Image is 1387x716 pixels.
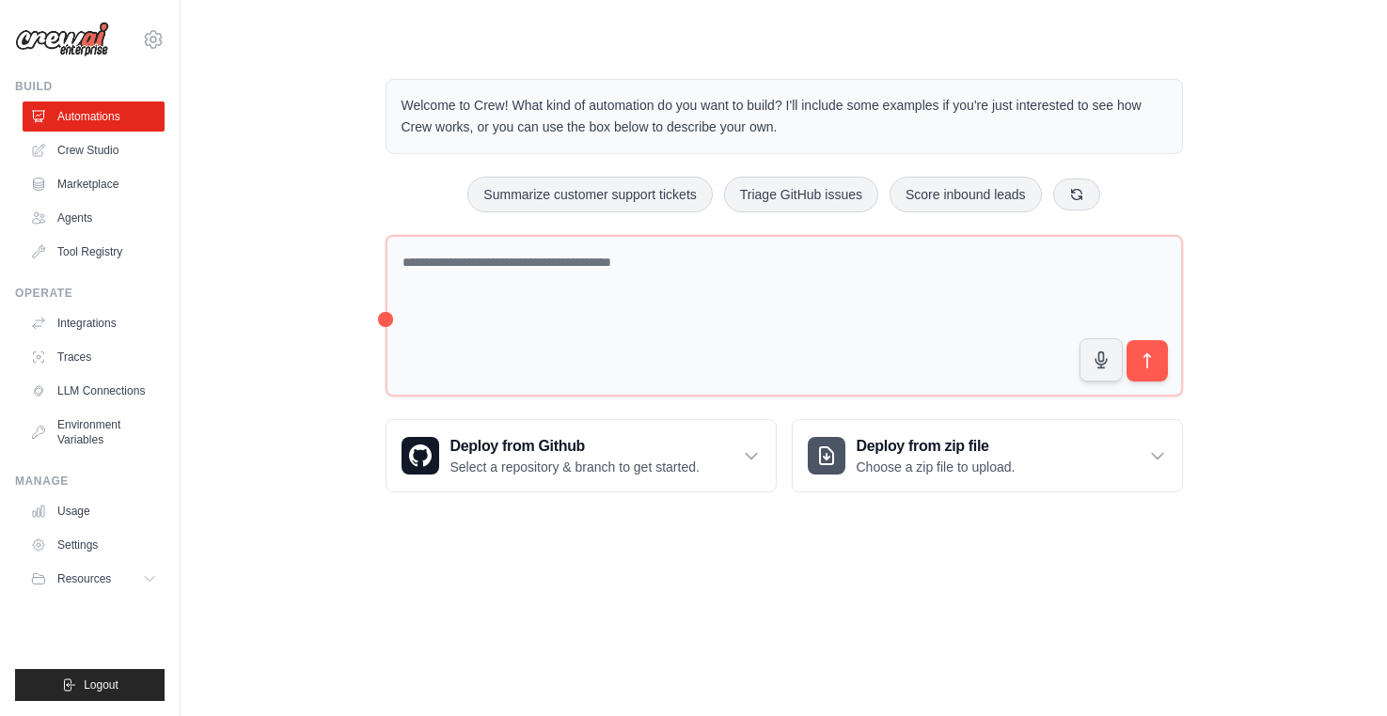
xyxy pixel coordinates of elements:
p: Welcome to Crew! What kind of automation do you want to build? I'll include some examples if you'... [402,95,1167,138]
a: Crew Studio [23,135,165,165]
a: Automations [23,101,165,132]
a: Usage [23,496,165,526]
span: Logout [84,677,118,693]
a: Integrations [23,308,165,338]
a: Agents [23,203,165,233]
div: Build [15,79,165,94]
p: Select a repository & branch to get started. [450,458,700,476]
a: LLM Connections [23,376,165,406]
div: Manage [15,474,165,489]
div: Operate [15,286,165,301]
p: Choose a zip file to upload. [857,458,1016,476]
button: Triage GitHub issues [724,177,878,212]
span: Resources [57,571,111,586]
a: Tool Registry [23,237,165,267]
a: Traces [23,342,165,372]
button: Logout [15,669,165,701]
img: Logo [15,22,109,57]
button: Resources [23,564,165,594]
h3: Deploy from zip file [857,435,1016,458]
h3: Deploy from Github [450,435,700,458]
button: Summarize customer support tickets [467,177,712,212]
a: Environment Variables [23,410,165,455]
a: Marketplace [23,169,165,199]
a: Settings [23,530,165,560]
button: Score inbound leads [890,177,1042,212]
